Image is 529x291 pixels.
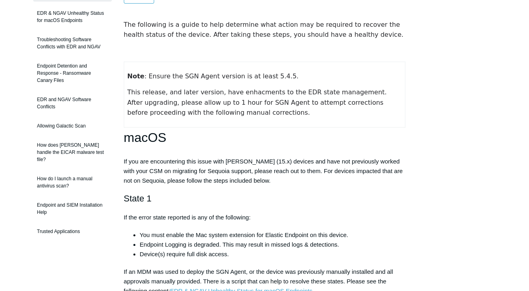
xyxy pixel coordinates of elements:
a: How do I launch a manual antivirus scan? [33,171,112,193]
a: Endpoint Detention and Response - Ransomware Canary Files [33,58,112,88]
span: This release, and later version, have enhacments to the EDR state management. After upgrading, pl... [127,88,389,116]
p: If the error state reported is any of the following: [124,213,406,222]
li: Endpoint Logging is degraded. This may result in missed logs & detections. [140,240,406,249]
a: Troubleshooting Software Conflicts with EDR and NGAV [33,32,112,54]
a: How does [PERSON_NAME] handle the EICAR malware test file? [33,138,112,167]
h1: macOS [124,128,406,148]
a: Allowing Galactic Scan [33,118,112,134]
a: Trusted Applications [33,224,112,239]
li: You must enable the Mac system extension for Elastic Endpoint on this device. [140,230,406,240]
strong: Note [127,72,145,80]
span: : Ensure the SGN Agent version is at least 5.4.5. [127,72,299,80]
a: EDR & NGAV Unhealthy Status for macOS Endpoints [33,6,112,28]
li: Device(s) require full disk access. [140,249,406,259]
a: Endpoint and SIEM Installation Help [33,197,112,220]
a: EDR and NGAV Software Conflicts [33,92,112,114]
p: If you are encountering this issue with [PERSON_NAME] (15.x) devices and have not previously work... [124,157,406,185]
h2: State 1 [124,191,406,205]
span: The following is a guide to help determine what action may be required to recover the health stat... [124,21,404,39]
